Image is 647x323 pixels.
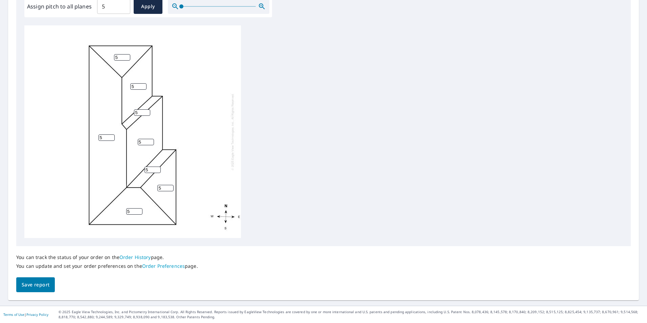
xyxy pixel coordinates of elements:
[16,254,198,260] p: You can track the status of your order on the page.
[59,309,644,320] p: © 2025 Eagle View Technologies, Inc. and Pictometry International Corp. All Rights Reserved. Repo...
[3,313,48,317] p: |
[142,263,185,269] a: Order Preferences
[22,281,49,289] span: Save report
[16,263,198,269] p: You can update and set your order preferences on the page.
[27,2,92,10] label: Assign pitch to all planes
[26,312,48,317] a: Privacy Policy
[3,312,24,317] a: Terms of Use
[139,2,157,11] span: Apply
[119,254,151,260] a: Order History
[16,277,55,293] button: Save report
